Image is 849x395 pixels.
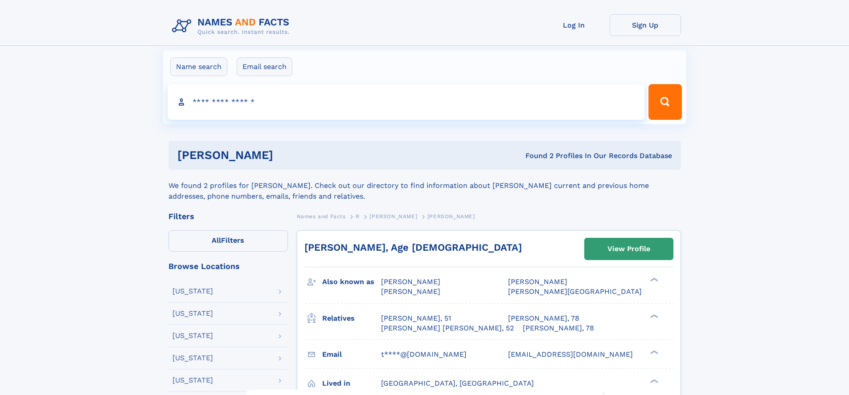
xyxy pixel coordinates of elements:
span: [PERSON_NAME] [508,277,567,286]
label: Name search [170,57,227,76]
div: [US_STATE] [172,288,213,295]
h3: Relatives [322,311,381,326]
span: [GEOGRAPHIC_DATA], [GEOGRAPHIC_DATA] [381,379,534,387]
div: Filters [168,212,288,220]
div: ❯ [648,313,659,319]
span: [EMAIL_ADDRESS][DOMAIN_NAME] [508,350,633,358]
a: [PERSON_NAME], 78 [508,314,579,323]
span: [PERSON_NAME] [427,213,475,220]
span: All [212,236,221,244]
h1: [PERSON_NAME] [177,150,399,161]
h3: Also known as [322,274,381,289]
div: [US_STATE] [172,310,213,317]
span: [PERSON_NAME] [381,287,440,296]
a: [PERSON_NAME], 51 [381,314,451,323]
h3: Email [322,347,381,362]
label: Filters [168,230,288,252]
a: [PERSON_NAME], 78 [523,323,594,333]
a: R [356,211,360,222]
span: [PERSON_NAME][GEOGRAPHIC_DATA] [508,287,642,296]
a: [PERSON_NAME] [PERSON_NAME], 52 [381,323,514,333]
div: ❯ [648,349,659,355]
span: R [356,213,360,220]
div: View Profile [607,239,650,259]
h3: Lived in [322,376,381,391]
a: [PERSON_NAME], Age [DEMOGRAPHIC_DATA] [304,242,522,253]
div: [US_STATE] [172,377,213,384]
div: [US_STATE] [172,332,213,339]
a: View Profile [585,238,673,260]
div: ❯ [648,378,659,384]
button: Search Button [648,84,681,120]
span: [PERSON_NAME] [381,277,440,286]
div: Found 2 Profiles In Our Records Database [399,151,672,161]
a: Log In [538,14,610,36]
a: Names and Facts [297,211,346,222]
a: [PERSON_NAME] [369,211,417,222]
span: [PERSON_NAME] [369,213,417,220]
a: Sign Up [610,14,681,36]
div: [US_STATE] [172,354,213,362]
div: Browse Locations [168,262,288,270]
div: We found 2 profiles for [PERSON_NAME]. Check out our directory to find information about [PERSON_... [168,170,681,202]
div: ❯ [648,277,659,283]
img: Logo Names and Facts [168,14,297,38]
input: search input [168,84,645,120]
label: Email search [237,57,292,76]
